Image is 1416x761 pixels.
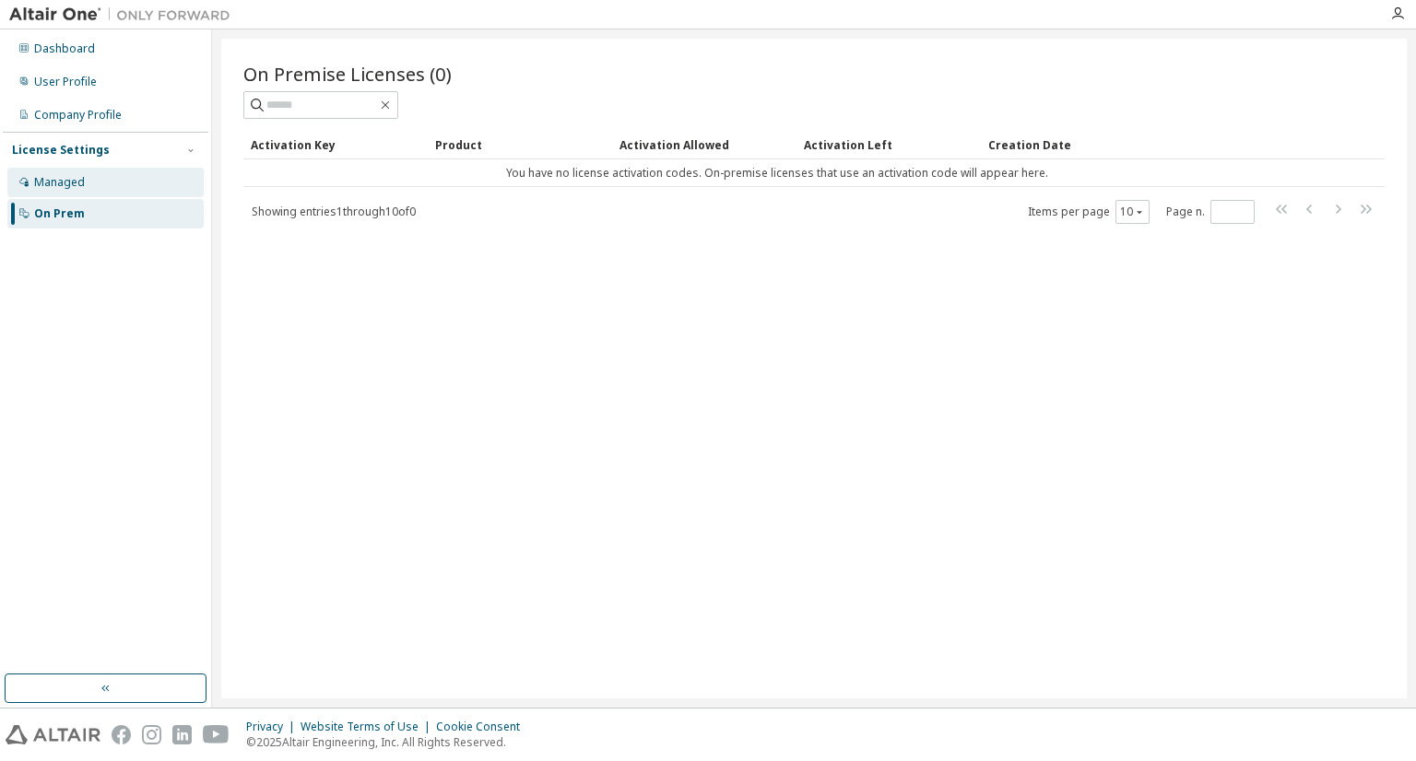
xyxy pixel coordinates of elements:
div: Website Terms of Use [301,720,436,734]
img: facebook.svg [112,725,131,744]
div: On Prem [34,206,85,221]
span: Items per page [1028,200,1150,224]
span: On Premise Licenses (0) [243,61,452,87]
div: Cookie Consent [436,720,531,734]
div: Company Profile [34,108,122,123]
div: Dashboard [34,41,95,56]
div: Product [435,130,605,159]
img: altair_logo.svg [6,725,100,744]
img: instagram.svg [142,725,161,744]
span: Showing entries 1 through 10 of 0 [252,204,416,219]
div: Creation Date [988,130,1304,159]
p: © 2025 Altair Engineering, Inc. All Rights Reserved. [246,734,531,750]
div: Privacy [246,720,301,734]
div: Activation Left [804,130,973,159]
img: youtube.svg [203,725,230,744]
img: Altair One [9,6,240,24]
div: Managed [34,175,85,190]
div: Activation Key [251,130,420,159]
td: You have no license activation codes. On-premise licenses that use an activation code will appear... [243,159,1311,187]
div: User Profile [34,75,97,89]
img: linkedin.svg [172,725,192,744]
button: 10 [1120,205,1145,219]
div: License Settings [12,143,110,158]
span: Page n. [1166,200,1255,224]
div: Activation Allowed [619,130,789,159]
